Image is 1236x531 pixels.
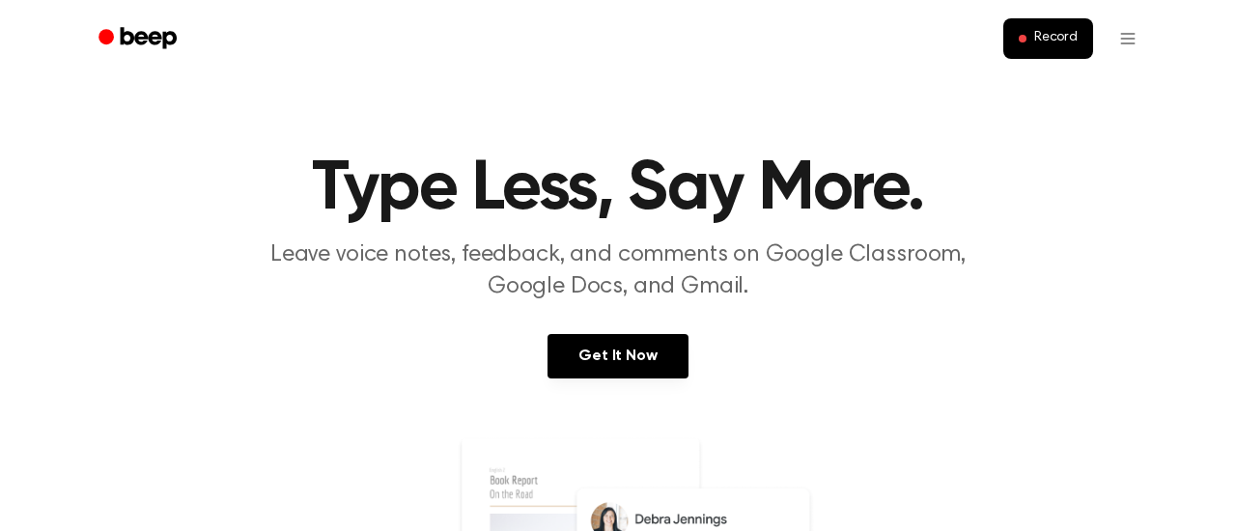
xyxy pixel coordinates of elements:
[247,239,989,303] p: Leave voice notes, feedback, and comments on Google Classroom, Google Docs, and Gmail.
[124,154,1112,224] h1: Type Less, Say More.
[1105,15,1151,62] button: Open menu
[548,334,688,378] a: Get It Now
[85,20,194,58] a: Beep
[1034,30,1078,47] span: Record
[1003,18,1093,59] button: Record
